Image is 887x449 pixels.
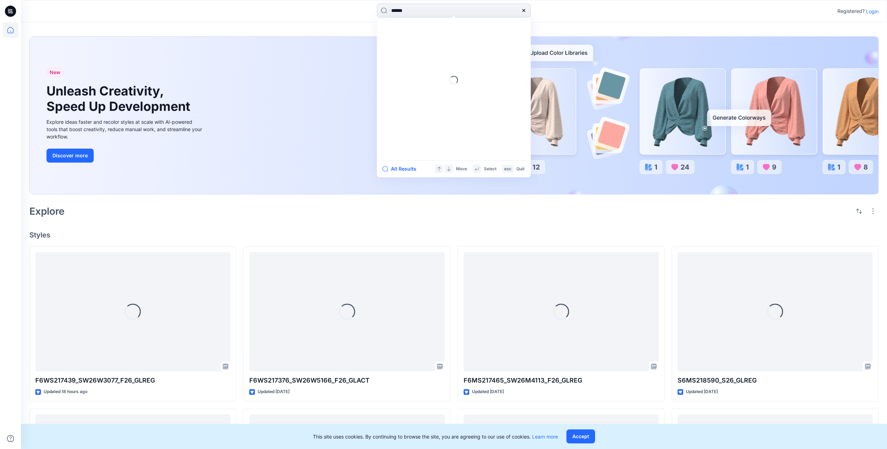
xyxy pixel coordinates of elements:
[29,231,879,239] h4: Styles
[313,433,558,440] p: This site uses cookies. By continuing to browse the site, you are agreeing to our use of cookies.
[50,68,60,77] span: New
[464,376,659,385] p: F6MS217465_SW26M4113_F26_GLREG
[866,8,879,15] p: Login
[484,165,496,173] p: Select
[532,434,558,440] a: Learn more
[382,165,421,173] button: All Results
[686,388,718,395] p: Updated [DATE]
[47,84,193,114] h1: Unleash Creativity, Speed Up Development
[44,388,87,395] p: Updated 18 hours ago
[47,118,204,140] div: Explore ideas faster and recolor styles at scale with AI-powered tools that boost creativity, red...
[472,388,504,395] p: Updated [DATE]
[504,165,512,173] p: esc
[456,165,467,173] p: Move
[678,376,873,385] p: S6MS218590_S26_GLREG
[566,429,595,443] button: Accept
[249,376,444,385] p: F6WS217376_SW26W5166_F26_GLACT
[29,206,65,217] h2: Explore
[47,149,94,163] button: Discover more
[837,7,865,15] p: Registered?
[47,149,204,163] a: Discover more
[258,388,289,395] p: Updated [DATE]
[35,376,230,385] p: F6WS217439_SW26W3077_F26_GLREG
[516,165,524,173] p: Quit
